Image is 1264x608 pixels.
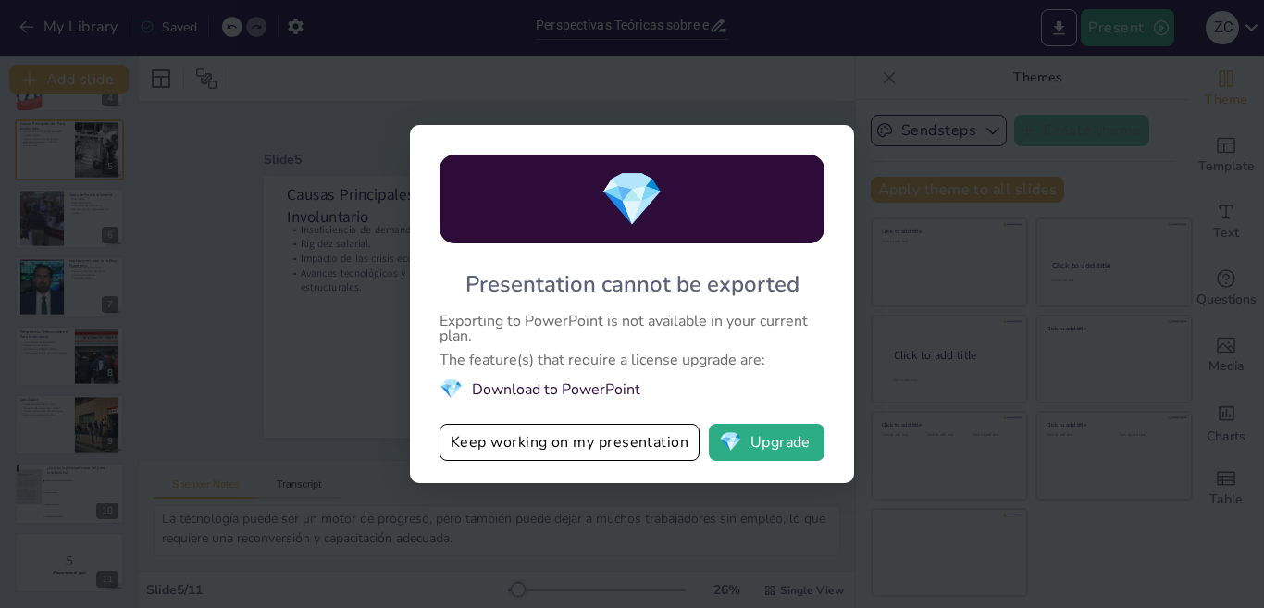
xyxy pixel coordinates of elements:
li: Download to PowerPoint [440,377,824,402]
div: Presentation cannot be exported [465,269,799,299]
span: diamond [719,433,742,452]
button: Keep working on my presentation [440,424,700,461]
span: diamond [600,164,664,235]
div: Exporting to PowerPoint is not available in your current plan. [440,314,824,343]
div: The feature(s) that require a license upgrade are: [440,353,824,367]
button: diamondUpgrade [709,424,824,461]
span: diamond [440,377,463,402]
